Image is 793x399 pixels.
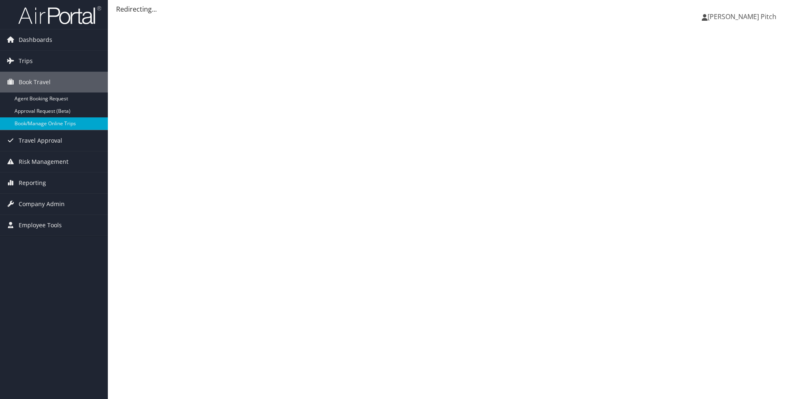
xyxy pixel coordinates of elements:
span: Company Admin [19,194,65,214]
span: Risk Management [19,151,68,172]
span: Travel Approval [19,130,62,151]
img: airportal-logo.png [18,5,101,25]
span: Reporting [19,173,46,193]
span: [PERSON_NAME] Pitch [708,12,776,21]
span: Trips [19,51,33,71]
span: Dashboards [19,29,52,50]
a: [PERSON_NAME] Pitch [702,4,785,29]
span: Book Travel [19,72,51,92]
div: Redirecting... [116,4,785,14]
span: Employee Tools [19,215,62,236]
